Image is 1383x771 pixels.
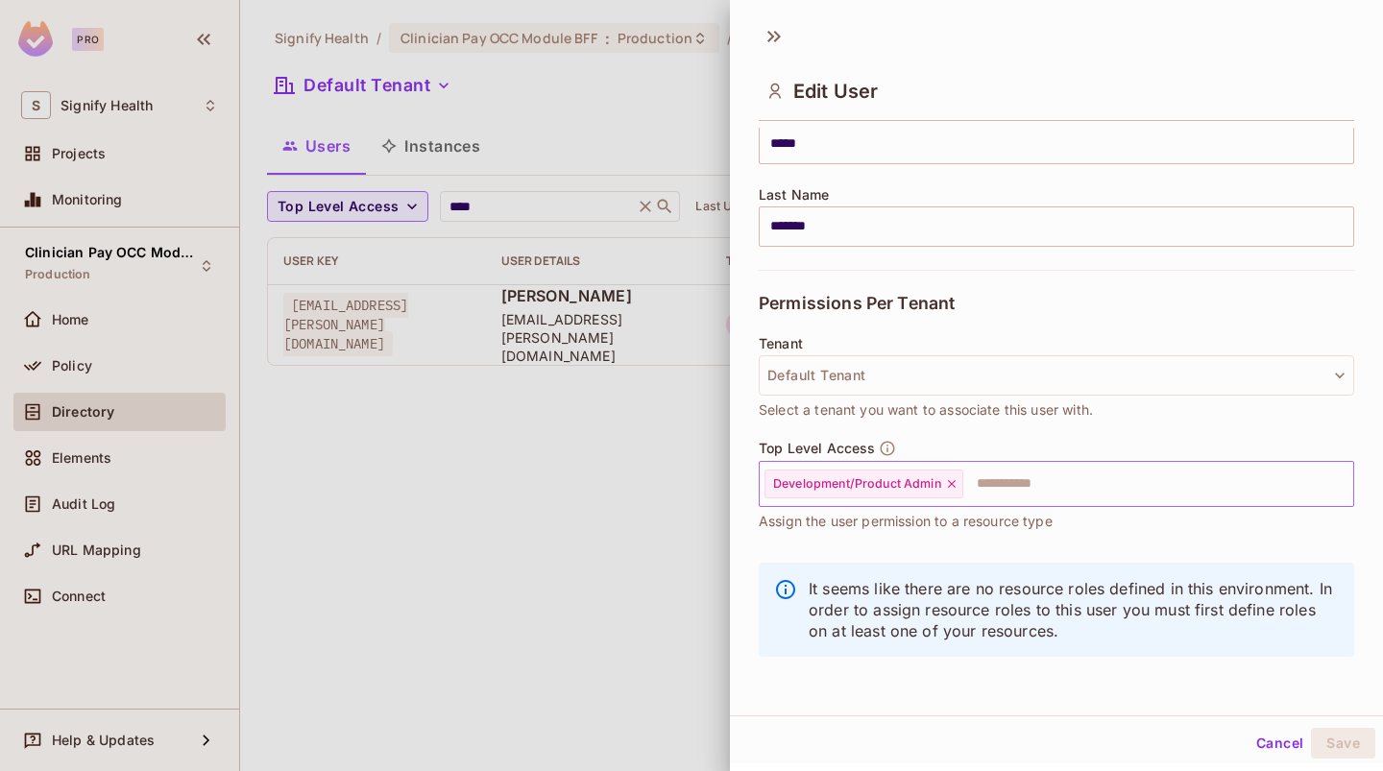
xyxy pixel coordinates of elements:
[759,355,1354,396] button: Default Tenant
[759,441,875,456] span: Top Level Access
[759,336,803,351] span: Tenant
[1249,728,1311,759] button: Cancel
[759,187,829,203] span: Last Name
[793,80,878,103] span: Edit User
[759,399,1093,421] span: Select a tenant you want to associate this user with.
[1311,728,1375,759] button: Save
[773,476,941,492] span: Development/Product Admin
[809,578,1339,641] p: It seems like there are no resource roles defined in this environment. In order to assign resourc...
[759,294,955,313] span: Permissions Per Tenant
[1344,481,1347,485] button: Open
[759,511,1053,532] span: Assign the user permission to a resource type
[764,470,963,498] div: Development/Product Admin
